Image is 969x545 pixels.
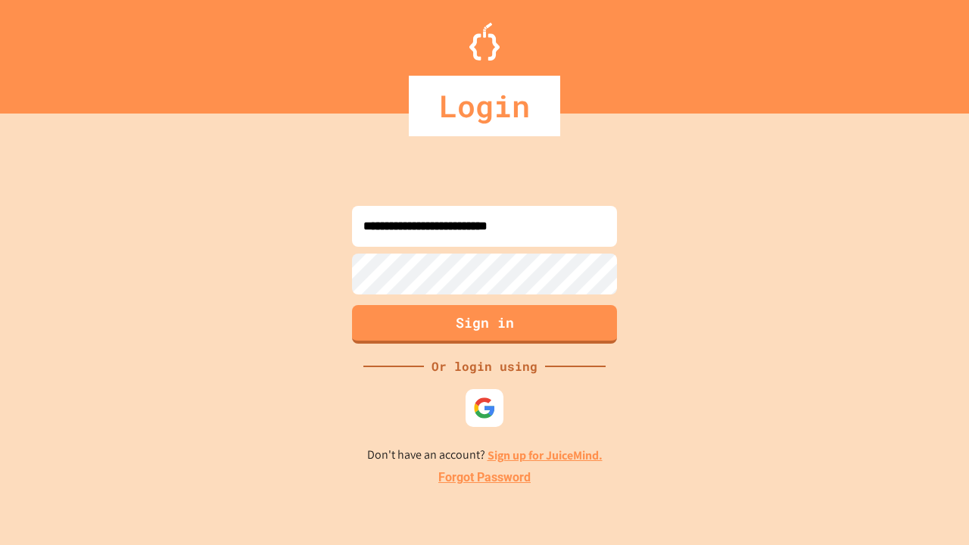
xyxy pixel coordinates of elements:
div: Or login using [424,357,545,375]
a: Sign up for JuiceMind. [488,447,603,463]
div: Login [409,76,560,136]
img: google-icon.svg [473,397,496,419]
img: Logo.svg [469,23,500,61]
a: Forgot Password [438,469,531,487]
button: Sign in [352,305,617,344]
p: Don't have an account? [367,446,603,465]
